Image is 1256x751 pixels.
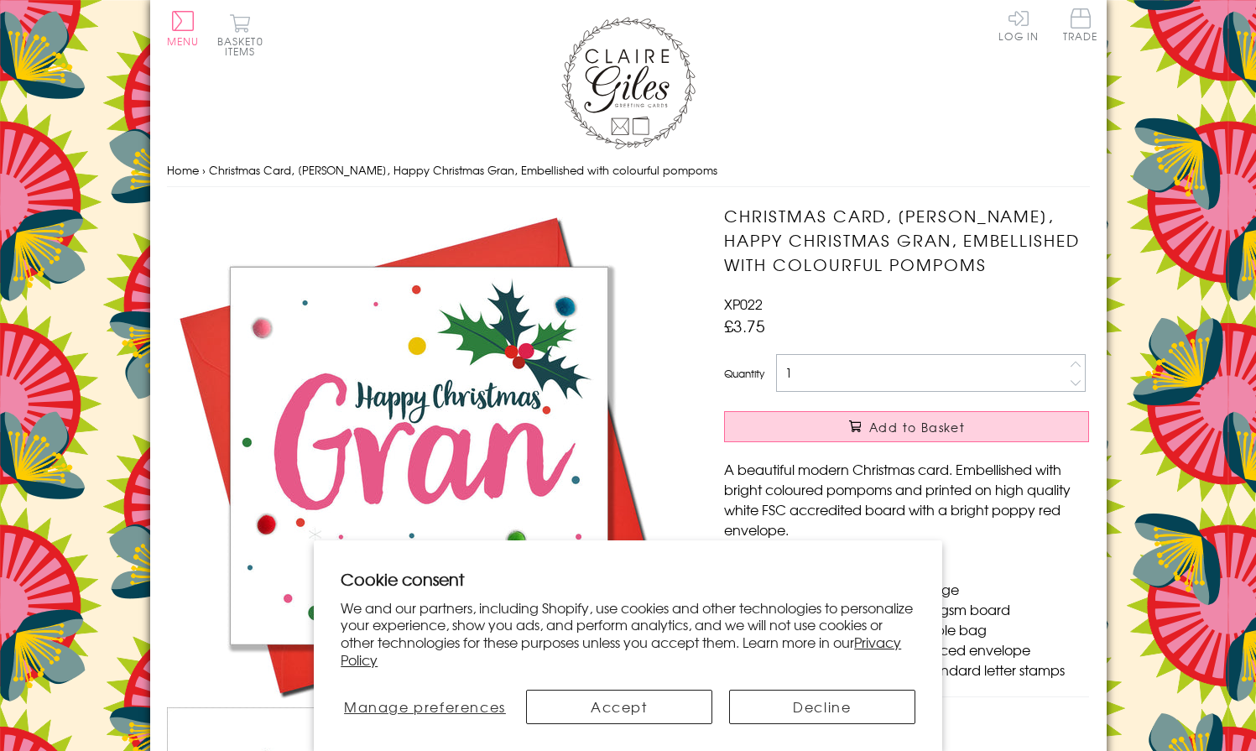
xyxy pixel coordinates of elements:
label: Quantity [724,366,764,381]
p: We and our partners, including Shopify, use cookies and other technologies to personalize your ex... [341,599,915,669]
a: Privacy Policy [341,632,901,670]
h1: Christmas Card, [PERSON_NAME], Happy Christmas Gran, Embellished with colourful pompoms [724,204,1089,276]
span: 0 items [225,34,263,59]
nav: breadcrumbs [167,154,1090,188]
h2: Cookie consent [341,567,915,591]
p: A beautiful modern Christmas card. Embellished with bright coloured pompoms and printed on high q... [724,459,1089,540]
span: › [202,162,206,178]
a: Trade [1063,8,1098,44]
a: Home [167,162,199,178]
a: Log In [998,8,1039,41]
button: Decline [729,690,915,724]
span: XP022 [724,294,763,314]
span: Manage preferences [344,696,506,717]
span: Trade [1063,8,1098,41]
button: Add to Basket [724,411,1089,442]
img: Claire Giles Greetings Cards [561,17,696,149]
span: Menu [167,34,200,49]
button: Menu [167,11,200,46]
button: Basket0 items [217,13,263,56]
button: Accept [526,690,712,724]
img: Christmas Card, Holly, Happy Christmas Gran, Embellished with colourful pompoms [167,204,670,707]
span: Add to Basket [869,419,965,435]
button: Manage preferences [341,690,508,724]
span: Christmas Card, [PERSON_NAME], Happy Christmas Gran, Embellished with colourful pompoms [209,162,717,178]
span: £3.75 [724,314,765,337]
